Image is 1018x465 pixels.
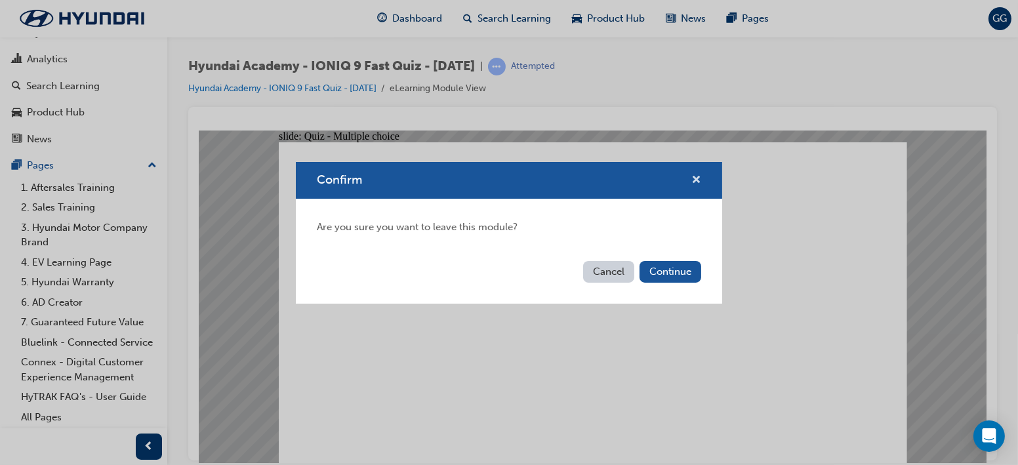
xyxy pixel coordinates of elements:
span: cross-icon [691,175,701,187]
div: Open Intercom Messenger [973,420,1005,452]
button: cross-icon [691,172,701,189]
button: Continue [640,261,701,283]
div: Are you sure you want to leave this module? [296,199,722,256]
button: Cancel [583,261,634,283]
div: Confirm [296,162,722,304]
span: Confirm [317,172,362,187]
